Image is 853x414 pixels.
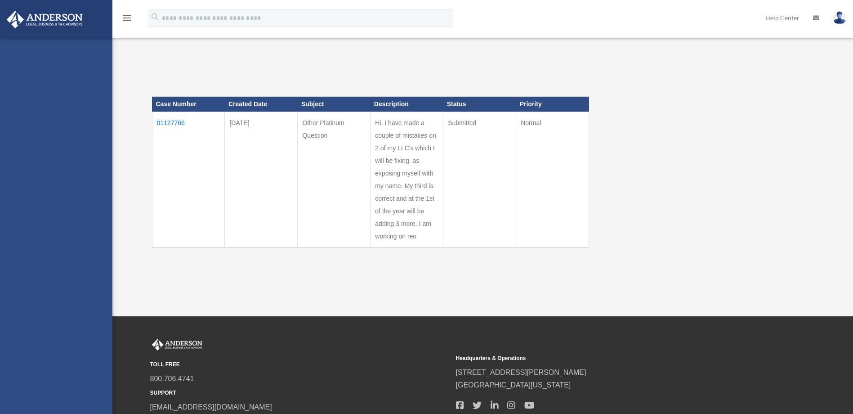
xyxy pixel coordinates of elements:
[833,11,846,24] img: User Pic
[150,12,160,22] i: search
[150,339,204,351] img: Anderson Advisors Platinum Portal
[456,354,755,363] small: Headquarters & Operations
[298,112,371,248] td: Other Platinum Question
[225,97,298,112] th: Created Date
[456,369,586,376] a: [STREET_ADDRESS][PERSON_NAME]
[152,97,225,112] th: Case Number
[298,97,371,112] th: Subject
[152,112,225,248] td: 01127766
[121,16,132,23] a: menu
[121,13,132,23] i: menu
[443,97,516,112] th: Status
[456,381,571,389] a: [GEOGRAPHIC_DATA][US_STATE]
[150,360,450,369] small: TOLL FREE
[516,97,589,112] th: Priority
[443,112,516,248] td: Submitted
[371,112,443,248] td: Hi. I have made a couple of mistakes on 2 of my LLC's which I will be fixing. as exposing myself ...
[150,375,194,382] a: 800.706.4741
[150,388,450,398] small: SUPPORT
[371,97,443,112] th: Description
[516,112,589,248] td: Normal
[150,403,272,411] a: [EMAIL_ADDRESS][DOMAIN_NAME]
[4,11,85,28] img: Anderson Advisors Platinum Portal
[225,112,298,248] td: [DATE]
